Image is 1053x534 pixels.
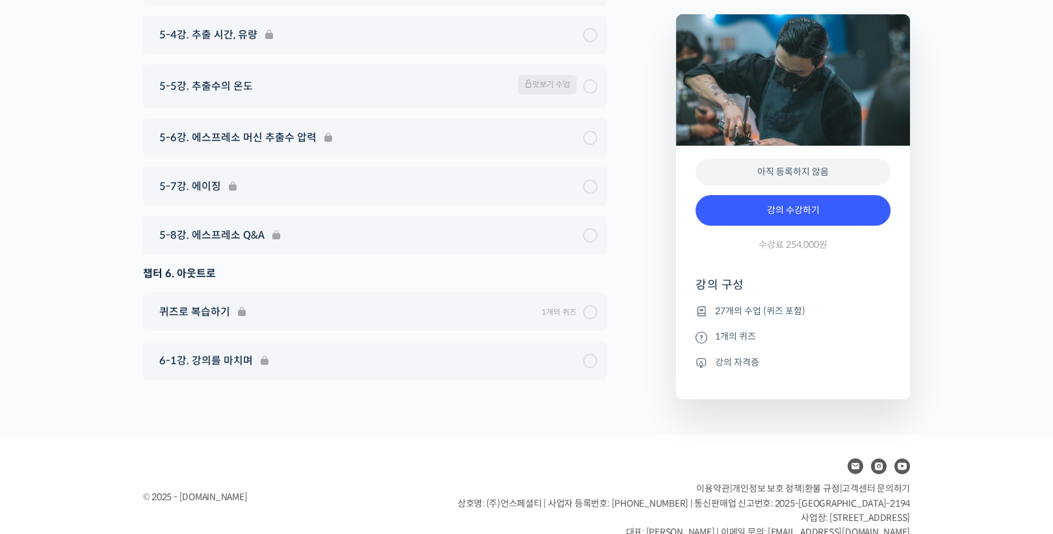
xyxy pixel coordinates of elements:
[695,277,890,303] h4: 강의 구성
[159,77,253,95] span: 5-5강. 추출수의 온도
[143,488,425,506] div: © 2025 - [DOMAIN_NAME]
[842,483,910,494] span: 고객센터 문의하기
[86,412,168,445] a: 대화
[41,432,49,442] span: 홈
[201,432,216,442] span: 설정
[696,483,729,494] a: 이용약관
[4,412,86,445] a: 홈
[119,433,135,443] span: 대화
[695,195,890,226] a: 강의 수강하기
[695,329,890,345] li: 1개의 퀴즈
[168,412,250,445] a: 설정
[153,75,597,98] a: 5-5강. 추출수의 온도 맛보기 수업
[695,303,890,319] li: 27개의 수업 (퀴즈 포함)
[518,75,577,94] span: 맛보기 수업
[143,265,607,282] div: 챕터 6. 아웃트로
[732,483,802,494] a: 개인정보 보호 정책
[759,239,827,251] span: 수강료 254,000원
[805,483,840,494] a: 환불 규정
[695,159,890,185] div: 아직 등록하지 않음
[695,354,890,370] li: 강의 자격증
